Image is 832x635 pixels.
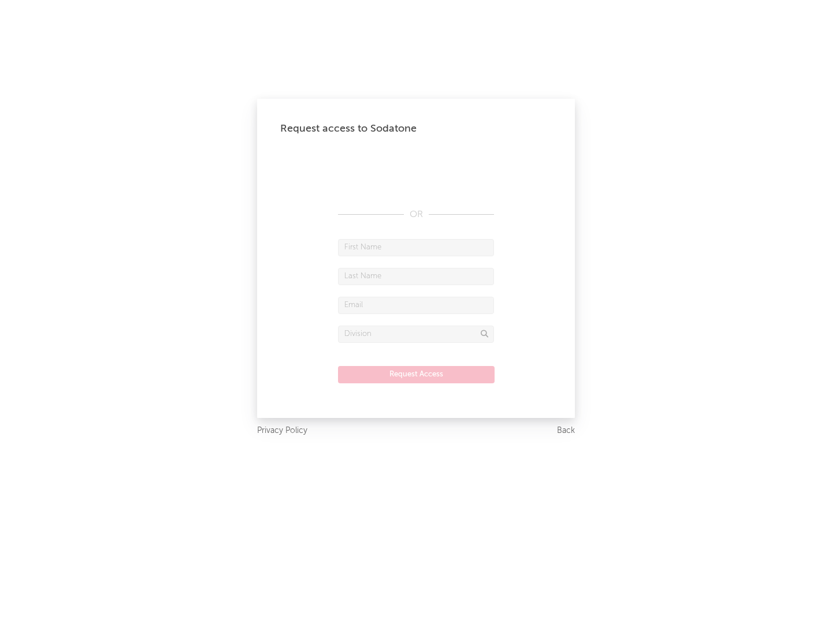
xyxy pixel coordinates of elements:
a: Back [557,424,575,438]
input: Division [338,326,494,343]
input: First Name [338,239,494,256]
div: Request access to Sodatone [280,122,552,136]
input: Last Name [338,268,494,285]
input: Email [338,297,494,314]
button: Request Access [338,366,495,383]
div: OR [338,208,494,222]
a: Privacy Policy [257,424,307,438]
